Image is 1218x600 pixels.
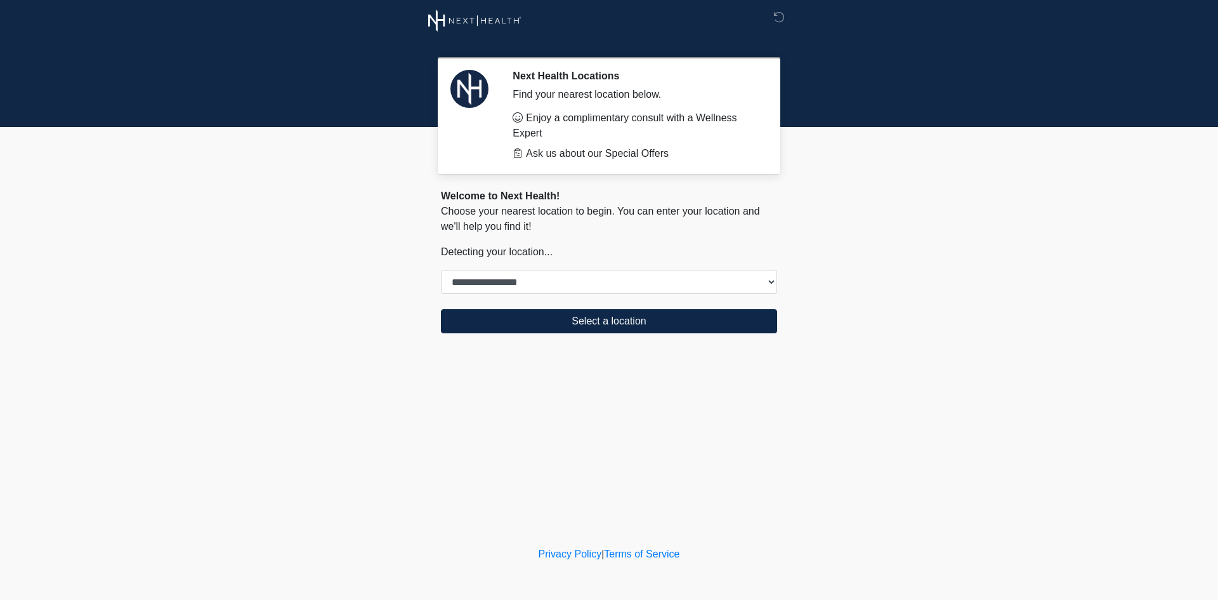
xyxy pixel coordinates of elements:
a: | [601,549,604,559]
span: Choose your nearest location to begin. You can enter your location and we'll help you find it! [441,206,760,232]
div: Welcome to Next Health! [441,189,777,204]
img: Next Health Wellness Logo [428,10,521,32]
div: Find your nearest location below. [513,87,758,102]
img: Agent Avatar [450,70,488,108]
button: Select a location [441,309,777,333]
h2: Next Health Locations [513,70,758,82]
li: Ask us about our Special Offers [513,146,758,161]
a: Privacy Policy [539,549,602,559]
span: Detecting your location... [441,246,553,257]
li: Enjoy a complimentary consult with a Wellness Expert [513,110,758,141]
a: Terms of Service [604,549,679,559]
